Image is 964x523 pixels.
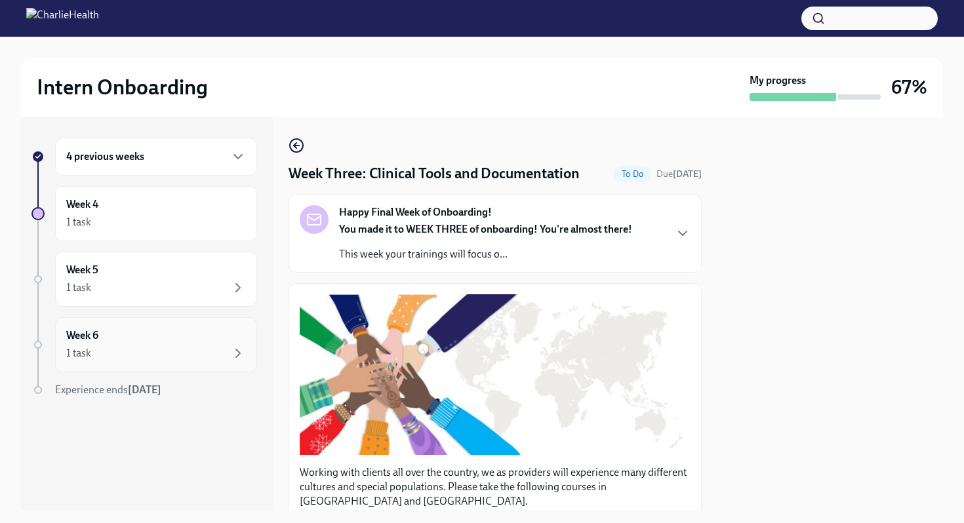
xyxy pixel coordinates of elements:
h6: Week 4 [66,197,98,212]
h2: Intern Onboarding [37,74,208,100]
span: To Do [614,169,651,179]
strong: [DATE] [128,383,161,396]
h6: Week 5 [66,263,98,277]
h3: 67% [891,75,927,99]
div: 1 task [66,346,91,360]
h4: Week Three: Clinical Tools and Documentation [289,164,580,184]
strong: My progress [750,73,806,88]
p: Working with clients all over the country, we as providers will experience many different culture... [300,465,691,509]
div: 1 task [66,215,91,229]
h6: Week 6 [66,328,98,343]
strong: You made it to WEEK THREE of onboarding! You're almost there! [339,223,632,235]
strong: [DATE] [673,168,702,180]
strong: Happy Final Week of Onboarding! [339,205,492,220]
div: 1 task [66,281,91,295]
img: CharlieHealth [26,8,99,29]
span: Experience ends [55,383,161,396]
div: 4 previous weeks [55,138,257,176]
span: September 29th, 2025 07:00 [656,168,702,180]
a: Week 51 task [31,252,257,307]
a: Week 61 task [31,317,257,372]
p: This week your trainings will focus o... [339,247,632,261]
span: Due [656,168,702,180]
a: Week 41 task [31,186,257,241]
button: Zoom image [300,294,691,454]
h6: 4 previous weeks [66,149,144,164]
